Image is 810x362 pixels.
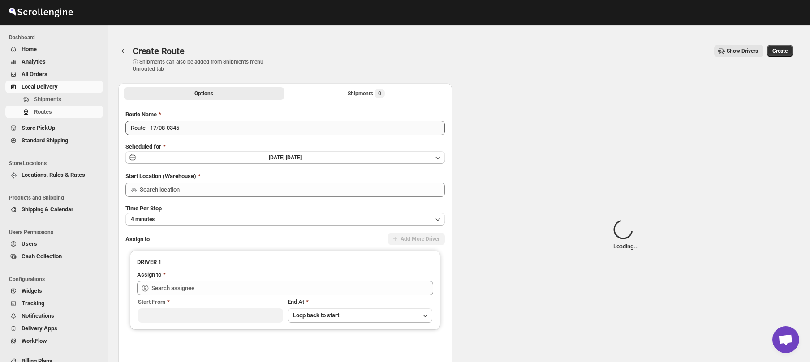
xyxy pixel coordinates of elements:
button: [DATE]|[DATE] [125,151,445,164]
p: ⓘ Shipments can also be added from Shipments menu Unrouted tab [133,58,274,72]
span: Locations, Rules & Rates [22,171,85,178]
div: End At [288,298,433,307]
span: Store PickUp [22,124,55,131]
span: Shipping & Calendar [22,206,73,213]
button: Show Drivers [714,45,763,57]
button: Create [767,45,793,57]
span: Home [22,46,37,52]
button: Routes [5,106,103,118]
span: WorkFlow [22,337,47,344]
div: Assign to [137,270,161,279]
button: Tracking [5,297,103,310]
span: Users [22,240,37,247]
button: Selected Shipments [286,87,447,100]
button: All Route Options [124,87,284,100]
span: Widgets [22,287,42,294]
span: Cash Collection [22,253,62,260]
input: Search location [140,183,445,197]
span: 4 minutes [131,216,155,223]
span: Route Name [125,111,157,118]
button: Shipments [5,93,103,106]
button: Delivery Apps [5,322,103,335]
span: Start From [138,298,165,305]
a: Open chat [772,326,799,353]
span: Routes [34,108,52,115]
h3: DRIVER 1 [137,258,433,267]
span: Options [194,90,213,97]
span: Delivery Apps [22,325,57,332]
button: Analytics [5,55,103,68]
span: Tracking [22,300,44,307]
button: Notifications [5,310,103,322]
button: Locations, Rules & Rates [5,169,103,181]
span: 0 [375,89,385,98]
button: All Orders [5,68,103,81]
span: Create [772,47,788,55]
span: [DATE] [286,154,302,161]
button: Users [5,238,103,250]
span: Loop back to start [293,312,339,319]
span: Analytics [22,58,46,65]
div: Shipments [348,89,385,98]
button: Loop back to start [288,308,433,323]
button: WorkFlow [5,335,103,347]
span: Scheduled for [125,143,161,150]
span: Users Permissions [9,229,103,236]
span: Assign to [125,236,150,243]
span: Dashboard [9,34,103,41]
span: [DATE] | [269,154,286,161]
span: Start Location (Warehouse) [125,173,196,179]
span: Notifications [22,312,54,319]
span: Shipments [34,96,61,102]
input: Eg: Bengaluru Route [125,121,445,135]
div: Loading... [613,220,639,251]
span: Create Route [133,46,185,56]
button: Cash Collection [5,250,103,263]
button: Shipping & Calendar [5,203,103,216]
span: Standard Shipping [22,137,68,144]
button: Widgets [5,285,103,297]
button: Routes [118,45,131,57]
span: Products and Shipping [9,194,103,201]
span: Show Drivers [727,47,758,55]
input: Search assignee [151,281,433,295]
span: All Orders [22,71,47,77]
span: Local Delivery [22,83,58,90]
span: Configurations [9,276,103,283]
button: 4 minutes [125,213,445,226]
button: Home [5,43,103,55]
span: Store Locations [9,160,103,167]
span: Time Per Stop [125,205,162,212]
